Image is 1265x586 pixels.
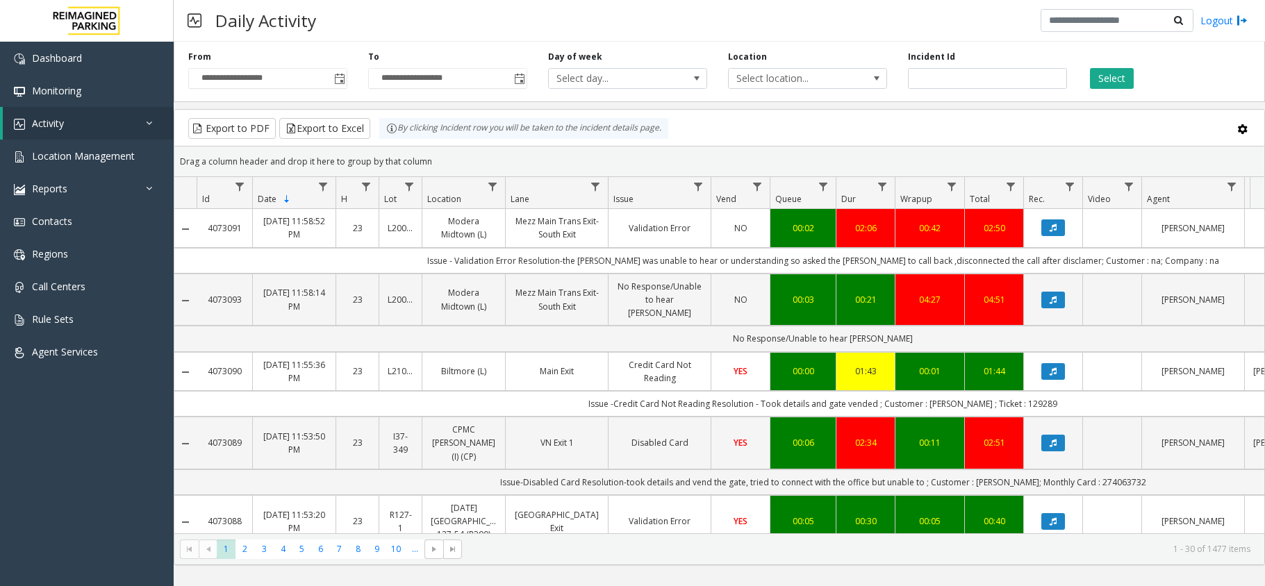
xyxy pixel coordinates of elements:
[845,221,886,235] a: 02:06
[845,293,886,306] a: 00:21
[205,436,244,449] a: 4073089
[345,514,370,528] a: 23
[617,280,702,320] a: No Response/Unable to hear [PERSON_NAME]
[728,51,767,63] label: Location
[514,436,600,449] a: VN Exit 1
[483,177,502,196] a: Location Filter Menu
[174,177,1264,533] div: Data table
[32,312,74,326] span: Rule Sets
[174,224,197,235] a: Collapse Details
[14,86,25,97] img: 'icon'
[1150,365,1236,378] a: [PERSON_NAME]
[314,177,333,196] a: Date Filter Menu
[188,3,201,37] img: pageIcon
[32,182,67,195] span: Reports
[258,193,276,205] span: Date
[470,543,1250,555] kendo-pager-info: 1 - 30 of 1477 items
[367,539,386,558] span: Page 9
[904,365,956,378] div: 00:01
[32,149,135,162] span: Location Management
[1120,177,1139,196] a: Video Filter Menu
[345,293,370,306] a: 23
[357,177,376,196] a: H Filter Menu
[511,69,527,88] span: Toggle popup
[514,215,600,241] a: Mezz Main Trans Exit- South Exit
[388,508,413,535] a: R127-1
[779,293,827,306] a: 00:03
[174,295,197,306] a: Collapse Details
[400,177,419,196] a: Lot Filter Menu
[188,51,211,63] label: From
[174,438,197,449] a: Collapse Details
[188,118,276,139] button: Export to PDF
[689,177,708,196] a: Issue Filter Menu
[973,221,1015,235] a: 02:50
[720,221,761,235] a: NO
[904,221,956,235] a: 00:42
[32,117,64,130] span: Activity
[261,508,327,535] a: [DATE] 11:53:20 PM
[775,193,802,205] span: Queue
[406,539,424,558] span: Page 11
[345,365,370,378] a: 23
[32,51,82,65] span: Dashboard
[779,365,827,378] a: 00:00
[1002,177,1020,196] a: Total Filter Menu
[734,222,747,234] span: NO
[443,539,462,559] span: Go to the last page
[387,539,406,558] span: Page 10
[427,193,461,205] span: Location
[217,539,235,558] span: Page 1
[431,286,497,312] a: Modera Midtown (L)
[384,193,397,205] span: Lot
[973,514,1015,528] div: 00:40
[3,107,174,140] a: Activity
[431,215,497,241] a: Modera Midtown (L)
[617,514,702,528] a: Validation Error
[345,221,370,235] a: 23
[202,193,210,205] span: Id
[720,365,761,378] a: YES
[429,544,440,555] span: Go to the next page
[261,286,327,312] a: [DATE] 11:58:14 PM
[274,539,292,558] span: Page 4
[511,193,529,205] span: Lane
[368,51,379,63] label: To
[231,177,249,196] a: Id Filter Menu
[845,365,886,378] a: 01:43
[14,119,25,130] img: 'icon'
[904,293,956,306] a: 04:27
[1150,514,1236,528] a: [PERSON_NAME]
[447,544,458,555] span: Go to the last page
[255,539,274,558] span: Page 3
[1200,13,1248,28] a: Logout
[1237,13,1248,28] img: logout
[720,514,761,528] a: YES
[345,436,370,449] a: 23
[943,177,961,196] a: Wrapup Filter Menu
[716,193,736,205] span: Vend
[388,430,413,456] a: I37-349
[514,365,600,378] a: Main Exit
[330,539,349,558] span: Page 7
[14,347,25,358] img: 'icon'
[734,515,747,527] span: YES
[734,437,747,449] span: YES
[900,193,932,205] span: Wrapup
[431,423,497,463] a: CPMC [PERSON_NAME] (I) (CP)
[205,365,244,378] a: 4073090
[779,436,827,449] a: 00:06
[973,293,1015,306] a: 04:51
[205,514,244,528] a: 4073088
[174,149,1264,174] div: Drag a column header and drop it here to group by that column
[1223,177,1241,196] a: Agent Filter Menu
[748,177,767,196] a: Vend Filter Menu
[174,517,197,528] a: Collapse Details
